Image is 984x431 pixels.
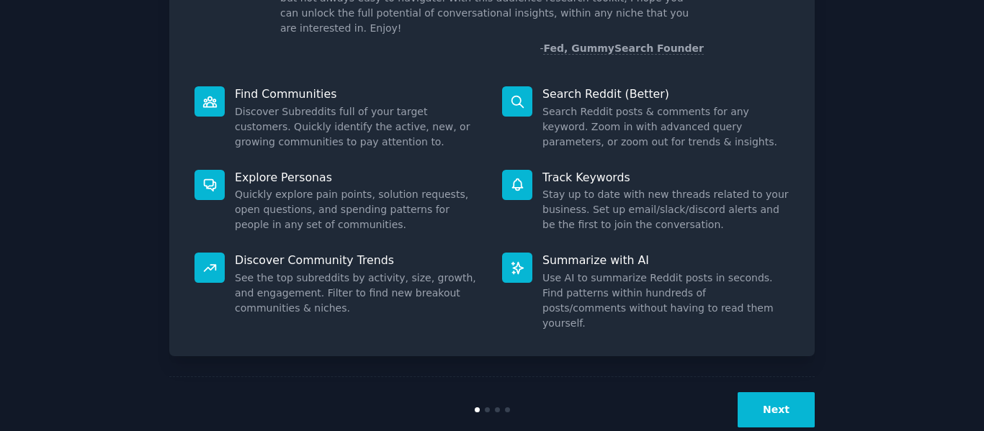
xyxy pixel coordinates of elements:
button: Next [738,392,815,427]
a: Fed, GummySearch Founder [543,42,704,55]
dd: Quickly explore pain points, solution requests, open questions, and spending patterns for people ... [235,187,482,232]
p: Discover Community Trends [235,253,482,268]
dd: Search Reddit posts & comments for any keyword. Zoom in with advanced query parameters, or zoom o... [542,104,790,150]
dd: Use AI to summarize Reddit posts in seconds. Find patterns within hundreds of posts/comments with... [542,271,790,331]
div: - [540,41,704,56]
dd: Discover Subreddits full of your target customers. Quickly identify the active, new, or growing c... [235,104,482,150]
p: Track Keywords [542,170,790,185]
p: Search Reddit (Better) [542,86,790,101]
p: Summarize with AI [542,253,790,268]
dd: Stay up to date with new threads related to your business. Set up email/slack/discord alerts and ... [542,187,790,232]
dd: See the top subreddits by activity, size, growth, and engagement. Filter to find new breakout com... [235,271,482,316]
p: Find Communities [235,86,482,101]
p: Explore Personas [235,170,482,185]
